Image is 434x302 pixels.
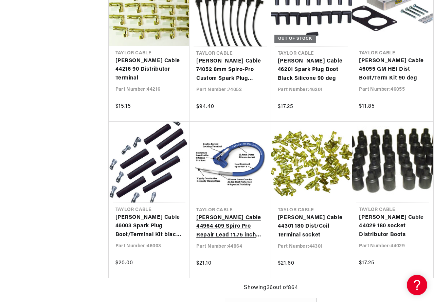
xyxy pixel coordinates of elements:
[115,213,183,239] a: [PERSON_NAME] Cable 46003 Spark Plug Boot/Terminal Kit black 180 deg
[278,214,346,240] a: [PERSON_NAME] Cable 44301 180 Dist/Coil Terminal socket
[196,57,264,83] a: [PERSON_NAME] Cable 74052 8mm Spiro-Pro Custom Spark Plug Wires 8 cyl black
[244,284,298,292] span: Showing 36 out of 864
[115,57,183,83] a: [PERSON_NAME] Cable 44216 90 Distributor Terminal
[359,57,427,83] a: [PERSON_NAME] Cable 46055 GM HEI Dist Boot/Term Kit 90 deg
[278,57,346,83] a: [PERSON_NAME] Cable 46201 Spark Plug Boot Black Silicone 90 deg
[359,213,427,239] a: [PERSON_NAME] Cable 44029 180 socket Distributor Boots
[196,214,264,240] a: [PERSON_NAME] Cable 44964 409 Spiro Pro Repair Lead 11.75 inch 135 Blue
